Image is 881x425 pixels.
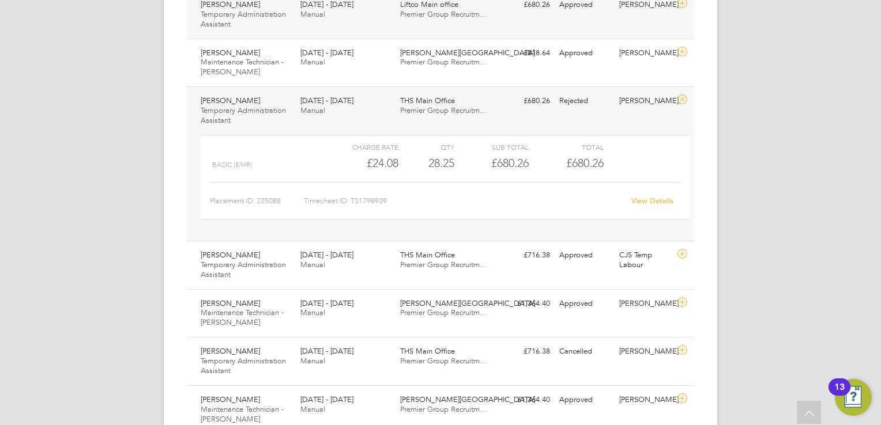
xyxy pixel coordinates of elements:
[555,342,615,361] div: Cancelled
[300,260,325,270] span: Manual
[400,57,487,67] span: Premier Group Recruitm…
[555,294,615,313] div: Approved
[304,192,624,210] div: Timesheet ID: TS1798939
[201,9,286,29] span: Temporary Administration Assistant
[201,308,284,327] span: Maintenance Technician - [PERSON_NAME]
[400,298,535,308] span: [PERSON_NAME][GEOGRAPHIC_DATA]
[615,246,675,275] div: CJS Temp Labour
[615,294,675,313] div: [PERSON_NAME]
[400,308,487,317] span: Premier Group Recruitm…
[615,44,675,63] div: [PERSON_NAME]
[529,140,603,154] div: Total
[300,346,353,356] span: [DATE] - [DATE]
[201,356,286,375] span: Temporary Administration Assistant
[300,96,353,105] span: [DATE] - [DATE]
[555,246,615,265] div: Approved
[201,48,260,58] span: [PERSON_NAME]
[555,44,615,63] div: Approved
[615,342,675,361] div: [PERSON_NAME]
[555,390,615,409] div: Approved
[201,298,260,308] span: [PERSON_NAME]
[300,9,325,19] span: Manual
[300,48,353,58] span: [DATE] - [DATE]
[300,105,325,115] span: Manual
[400,250,455,260] span: THS Main Office
[615,92,675,111] div: [PERSON_NAME]
[300,356,325,366] span: Manual
[398,154,454,173] div: 28.25
[201,105,286,125] span: Temporary Administration Assistant
[201,96,260,105] span: [PERSON_NAME]
[300,298,353,308] span: [DATE] - [DATE]
[201,260,286,279] span: Temporary Administration Assistant
[495,390,555,409] div: £1,364.40
[400,346,455,356] span: THS Main Office
[212,161,252,169] span: Basic (£/HR)
[398,140,454,154] div: QTY
[400,96,455,105] span: THS Main Office
[400,105,487,115] span: Premier Group Recruitm…
[300,404,325,414] span: Manual
[400,356,487,366] span: Premier Group Recruitm…
[300,394,353,404] span: [DATE] - [DATE]
[834,387,845,402] div: 13
[300,308,325,317] span: Manual
[201,250,260,260] span: [PERSON_NAME]
[300,57,325,67] span: Manual
[495,246,555,265] div: £716.38
[835,379,872,416] button: Open Resource Center, 13 new notifications
[400,9,487,19] span: Premier Group Recruitm…
[454,154,529,173] div: £680.26
[495,294,555,313] div: £1,364.40
[201,394,260,404] span: [PERSON_NAME]
[400,404,487,414] span: Premier Group Recruitm…
[555,92,615,111] div: Rejected
[454,140,529,154] div: Sub Total
[400,260,487,270] span: Premier Group Recruitm…
[324,154,398,173] div: £24.08
[400,394,535,404] span: [PERSON_NAME][GEOGRAPHIC_DATA]
[324,140,398,154] div: Charge rate
[615,390,675,409] div: [PERSON_NAME]
[400,48,535,58] span: [PERSON_NAME][GEOGRAPHIC_DATA]
[631,196,673,206] a: View Details
[495,44,555,63] div: £818.64
[495,92,555,111] div: £680.26
[300,250,353,260] span: [DATE] - [DATE]
[201,404,284,424] span: Maintenance Technician - [PERSON_NAME]
[201,57,284,77] span: Maintenance Technician - [PERSON_NAME]
[201,346,260,356] span: [PERSON_NAME]
[210,192,304,210] div: Placement ID: 225088
[495,342,555,361] div: £716.38
[566,156,604,170] span: £680.26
